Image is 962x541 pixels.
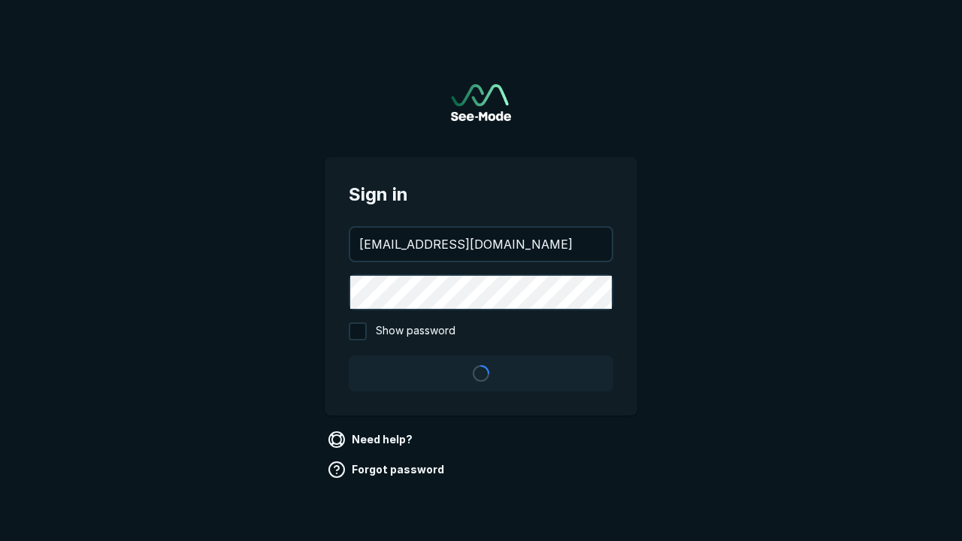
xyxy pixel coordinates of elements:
span: Show password [376,322,455,340]
a: Go to sign in [451,84,511,121]
input: your@email.com [350,228,612,261]
span: Sign in [349,181,613,208]
img: See-Mode Logo [451,84,511,121]
a: Need help? [325,428,419,452]
a: Forgot password [325,458,450,482]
